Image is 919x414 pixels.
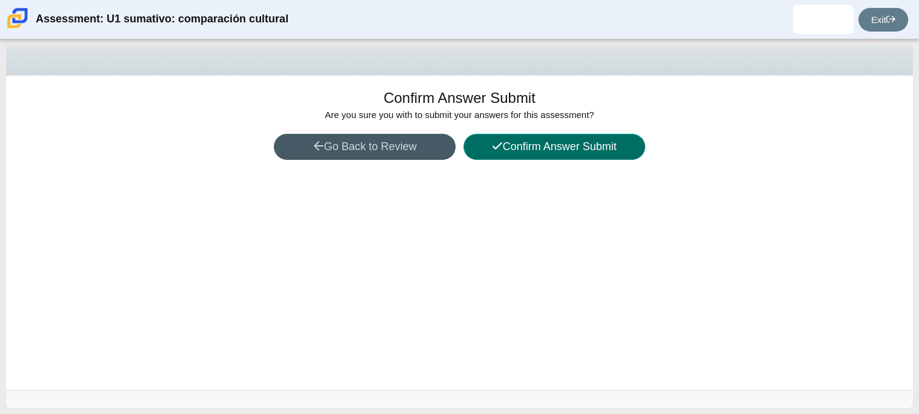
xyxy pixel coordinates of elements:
[858,8,908,31] a: Exit
[274,134,456,160] button: Go Back to Review
[325,110,594,120] span: Are you sure you with to submit your answers for this assessment?
[5,5,30,31] img: Carmen School of Science & Technology
[36,5,288,34] div: Assessment: U1 sumativo: comparación cultural
[5,22,30,33] a: Carmen School of Science & Technology
[814,10,833,29] img: julio.moreno.dxi8Df
[383,88,536,108] h1: Confirm Answer Submit
[463,134,645,160] button: Confirm Answer Submit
